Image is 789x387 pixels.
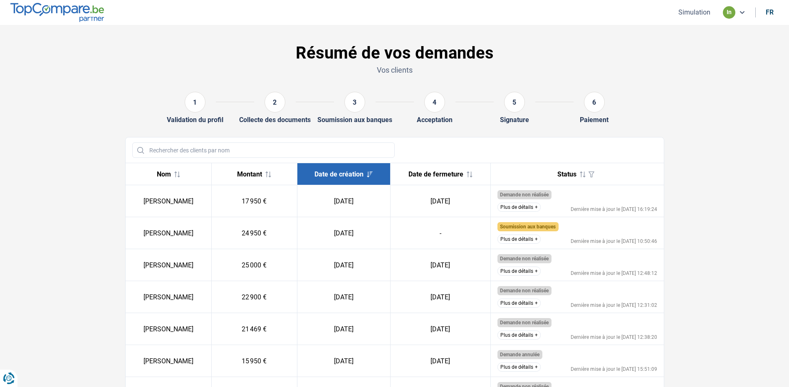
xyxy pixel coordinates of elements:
[500,256,549,262] span: Demande non réalisée
[500,352,539,358] span: Demande annulée
[297,217,390,249] td: [DATE]
[504,92,525,113] div: 5
[185,92,205,113] div: 1
[237,170,262,178] span: Montant
[500,116,529,124] div: Signature
[497,363,541,372] button: Plus de détails
[265,92,285,113] div: 2
[390,281,490,313] td: [DATE]
[571,303,657,308] div: Dernière mise à jour le [DATE] 12:31:02
[766,8,774,16] div: fr
[424,92,445,113] div: 4
[126,185,212,217] td: [PERSON_NAME]
[297,345,390,377] td: [DATE]
[167,116,223,124] div: Validation du profil
[297,249,390,281] td: [DATE]
[125,43,664,63] h1: Résumé de vos demandes
[344,92,365,113] div: 3
[132,142,395,158] input: Rechercher des clients par nom
[417,116,453,124] div: Acceptation
[390,249,490,281] td: [DATE]
[239,116,311,124] div: Collecte des documents
[211,313,297,345] td: 21 469 €
[497,235,541,244] button: Plus de détails
[211,249,297,281] td: 25 000 €
[500,288,549,294] span: Demande non réalisée
[571,271,657,276] div: Dernière mise à jour le [DATE] 12:48:12
[390,313,490,345] td: [DATE]
[157,170,171,178] span: Nom
[314,170,364,178] span: Date de création
[571,335,657,340] div: Dernière mise à jour le [DATE] 12:38:20
[497,203,541,212] button: Plus de détails
[126,281,212,313] td: [PERSON_NAME]
[584,92,605,113] div: 6
[126,313,212,345] td: [PERSON_NAME]
[390,185,490,217] td: [DATE]
[211,185,297,217] td: 17 950 €
[497,267,541,276] button: Plus de détails
[571,207,657,212] div: Dernière mise à jour le [DATE] 16:19:24
[297,313,390,345] td: [DATE]
[557,170,576,178] span: Status
[126,345,212,377] td: [PERSON_NAME]
[211,345,297,377] td: 15 950 €
[126,217,212,249] td: [PERSON_NAME]
[723,6,735,19] div: in
[500,320,549,326] span: Demande non réalisée
[676,8,713,17] button: Simulation
[10,3,104,22] img: TopCompare.be
[497,331,541,340] button: Plus de détails
[500,192,549,198] span: Demande non réalisée
[317,116,392,124] div: Soumission aux banques
[408,170,463,178] span: Date de fermeture
[571,239,657,244] div: Dernière mise à jour le [DATE] 10:50:46
[497,299,541,308] button: Plus de détails
[297,185,390,217] td: [DATE]
[500,224,556,230] span: Soumission aux banques
[126,249,212,281] td: [PERSON_NAME]
[571,367,657,372] div: Dernière mise à jour le [DATE] 15:51:09
[125,65,664,75] p: Vos clients
[390,217,490,249] td: -
[580,116,608,124] div: Paiement
[390,345,490,377] td: [DATE]
[297,281,390,313] td: [DATE]
[211,281,297,313] td: 22 900 €
[211,217,297,249] td: 24 950 €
